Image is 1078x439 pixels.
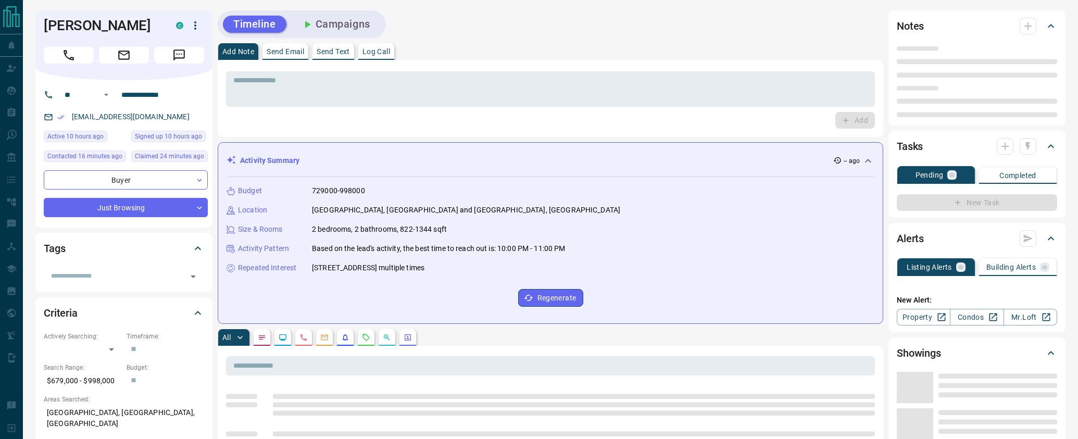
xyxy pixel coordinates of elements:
[897,18,924,34] h2: Notes
[279,333,287,342] svg: Lead Browsing Activity
[312,262,424,273] p: [STREET_ADDRESS] multiple times
[897,230,924,247] h2: Alerts
[47,151,122,161] span: Contacted 16 minutes ago
[844,156,860,166] p: -- ago
[312,185,365,196] p: 729000-998000
[317,48,350,55] p: Send Text
[227,151,874,170] div: Activity Summary-- ago
[320,333,329,342] svg: Emails
[223,16,286,33] button: Timeline
[44,372,121,390] p: $679,000 - $998,000
[362,48,390,55] p: Log Call
[897,295,1057,306] p: New Alert:
[44,305,78,321] h2: Criteria
[72,112,190,121] a: [EMAIL_ADDRESS][DOMAIN_NAME]
[135,131,202,142] span: Signed up 10 hours ago
[404,333,412,342] svg: Agent Actions
[907,264,952,271] p: Listing Alerts
[238,262,296,273] p: Repeated Interest
[258,333,266,342] svg: Notes
[135,151,204,161] span: Claimed 24 minutes ago
[238,224,283,235] p: Size & Rooms
[127,363,204,372] p: Budget:
[238,185,262,196] p: Budget
[383,333,391,342] svg: Opportunities
[44,150,126,165] div: Sat Aug 16 2025
[44,395,204,404] p: Areas Searched:
[312,243,566,254] p: Based on the lead's activity, the best time to reach out is: 10:00 PM - 11:00 PM
[44,198,208,217] div: Just Browsing
[897,138,923,155] h2: Tasks
[44,332,121,341] p: Actively Searching:
[154,47,204,64] span: Message
[44,131,126,145] div: Fri Aug 15 2025
[240,155,299,166] p: Activity Summary
[341,333,349,342] svg: Listing Alerts
[238,205,267,216] p: Location
[986,264,1036,271] p: Building Alerts
[44,240,65,257] h2: Tags
[44,47,94,64] span: Call
[186,269,200,284] button: Open
[44,404,204,432] p: [GEOGRAPHIC_DATA], [GEOGRAPHIC_DATA], [GEOGRAPHIC_DATA]
[47,131,104,142] span: Active 10 hours ago
[897,14,1057,39] div: Notes
[267,48,304,55] p: Send Email
[518,289,583,307] button: Regenerate
[44,17,160,34] h1: [PERSON_NAME]
[312,205,620,216] p: [GEOGRAPHIC_DATA], [GEOGRAPHIC_DATA] and [GEOGRAPHIC_DATA], [GEOGRAPHIC_DATA]
[897,345,941,361] h2: Showings
[222,48,254,55] p: Add Note
[362,333,370,342] svg: Requests
[312,224,447,235] p: 2 bedrooms, 2 bathrooms, 822-1344 sqft
[57,114,65,121] svg: Email Verified
[238,243,289,254] p: Activity Pattern
[897,309,950,325] a: Property
[131,131,208,145] div: Fri Aug 15 2025
[1004,309,1057,325] a: Mr.Loft
[291,16,381,33] button: Campaigns
[176,22,183,29] div: condos.ca
[916,171,944,179] p: Pending
[897,341,1057,366] div: Showings
[100,89,112,101] button: Open
[44,300,204,325] div: Criteria
[127,332,204,341] p: Timeframe:
[44,363,121,372] p: Search Range:
[131,150,208,165] div: Sat Aug 16 2025
[897,226,1057,251] div: Alerts
[950,309,1004,325] a: Condos
[44,170,208,190] div: Buyer
[999,172,1036,179] p: Completed
[99,47,149,64] span: Email
[44,236,204,261] div: Tags
[897,134,1057,159] div: Tasks
[299,333,308,342] svg: Calls
[222,334,231,341] p: All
